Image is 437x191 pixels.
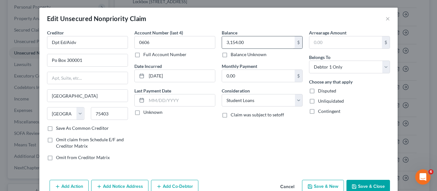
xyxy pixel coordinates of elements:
label: Balance [222,29,237,36]
span: Omit claim from Schedule E/F and Creditor Matrix [56,137,124,149]
span: 6 [428,169,433,174]
input: Enter city... [47,90,128,102]
div: $ [295,36,302,48]
span: Creditor [47,30,64,35]
input: 0.00 [222,70,295,82]
span: Disputed [318,88,336,93]
span: Contingent [318,108,340,114]
label: Arrearage Amount [309,29,346,36]
button: × [385,15,390,22]
label: Monthly Payment [222,63,257,70]
iframe: Intercom live chat [415,169,431,185]
label: Full Account Number [143,51,187,58]
div: Edit Unsecured Nonpriority Claim [47,14,147,23]
input: 0.00 [309,36,382,48]
input: 0.00 [222,36,295,48]
span: Unliquidated [318,98,344,104]
input: Apt, Suite, etc... [47,72,128,84]
label: Account Number (last 4) [134,29,183,36]
span: Belongs To [309,55,330,60]
span: Omit from Creditor Matrix [56,155,110,160]
label: Balance Unknown [231,51,266,58]
input: Enter zip... [91,107,128,120]
label: Save As Common Creditor [56,125,109,131]
label: Unknown [143,109,163,115]
input: MM/DD/YYYY [147,94,215,107]
div: $ [382,36,390,48]
label: Consideration [222,87,250,94]
div: $ [295,70,302,82]
label: Choose any that apply [309,78,353,85]
input: Search creditor by name... [47,36,128,49]
label: Date Incurred [134,63,162,70]
input: Enter address... [47,54,128,66]
input: MM/DD/YYYY [147,70,215,82]
span: Claim was subject to setoff [231,112,284,117]
input: XXXX [134,36,215,49]
label: Last Payment Date [134,87,171,94]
